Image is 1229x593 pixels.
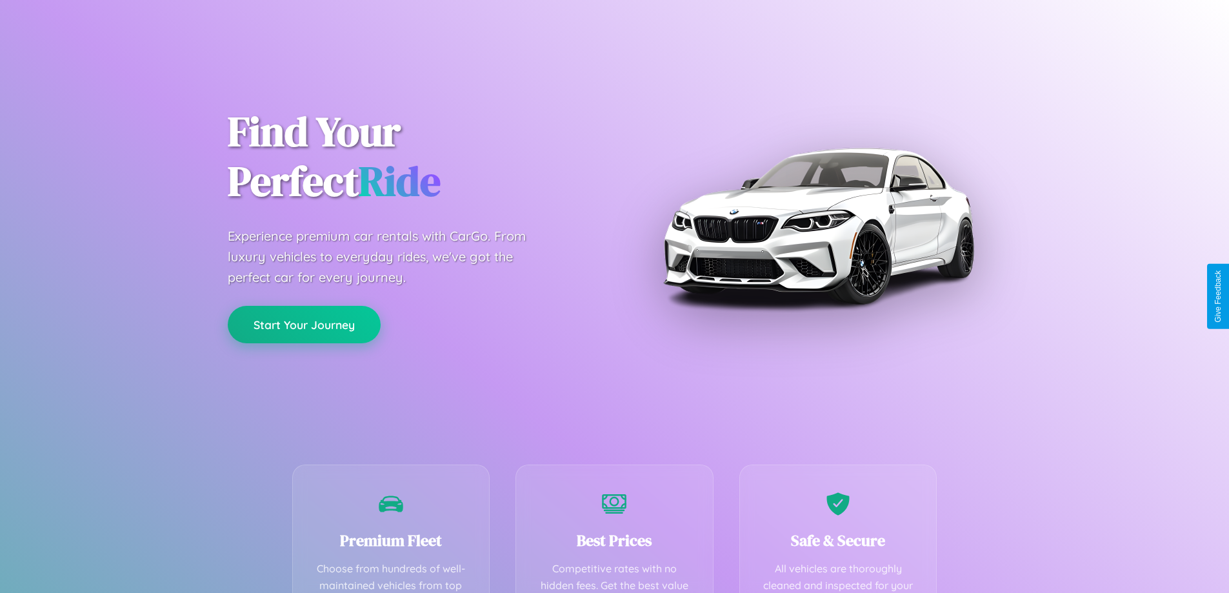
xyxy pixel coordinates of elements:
p: Experience premium car rentals with CarGo. From luxury vehicles to everyday rides, we've got the ... [228,226,550,288]
button: Start Your Journey [228,306,381,343]
div: Give Feedback [1214,270,1223,323]
h3: Best Prices [535,530,694,551]
h3: Safe & Secure [759,530,917,551]
h1: Find Your Perfect [228,107,595,206]
h3: Premium Fleet [312,530,470,551]
img: Premium BMW car rental vehicle [657,65,979,387]
span: Ride [359,153,441,209]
